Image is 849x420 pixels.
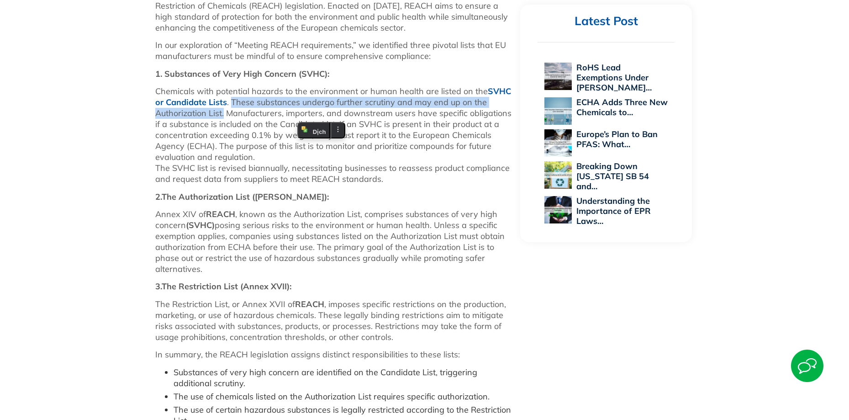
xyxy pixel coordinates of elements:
[576,196,651,226] a: Understanding the Importance of EPR Laws…
[174,391,512,402] li: The use of chemicals listed on the Authorization List requires specific authorization.
[155,191,329,202] strong: 2.The Authorization List ([PERSON_NAME]):
[155,86,512,185] p: Chemicals with potential hazards to the environment or human health are listed on the . These sub...
[155,69,329,79] strong: 1. Substances of Very High Concern (SVHC):
[155,86,511,107] a: SVHC or Candidate Lists
[576,62,652,93] a: RoHS Lead Exemptions Under [PERSON_NAME]…
[295,299,324,309] strong: REACH
[206,209,235,219] strong: REACH
[186,220,215,230] strong: (SVHC)
[155,299,512,343] p: The Restriction List, or Annex XVII of , imposes specific restrictions on the production, marketi...
[544,63,572,90] img: RoHS Lead Exemptions Under Annex III A Guide for 2025 to 2027
[576,97,668,117] a: ECHA Adds Three New Chemicals to…
[544,196,572,223] img: Understanding the Importance of EPR Laws for Businesses
[544,161,572,189] img: Breaking Down California SB 54 and the EPR Mandate
[174,367,512,389] li: Substances of very high concern are identified on the Candidate List, triggering additional scrut...
[155,40,512,62] p: In our exploration of “Meeting REACH requirements,” we identified three pivotal lists that EU man...
[576,161,649,191] a: Breaking Down [US_STATE] SB 54 and…
[576,129,658,149] a: Europe’s Plan to Ban PFAS: What…
[155,281,291,292] strong: 3.The Restriction List (Annex XVII):
[544,129,572,157] img: Europe’s Plan to Ban PFAS: What It Means for Industry and Consumers
[544,97,572,125] img: ECHA Adds Three New Chemicals to REACH Candidate List in June 2025
[155,209,512,275] p: Annex XIV of , known as the Authorization List, comprises substances of very high concern posing ...
[155,349,512,360] p: In summary, the REACH legislation assigns distinct responsibilities to these lists:
[791,350,823,382] img: Start Chat
[538,14,675,29] h2: Latest Post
